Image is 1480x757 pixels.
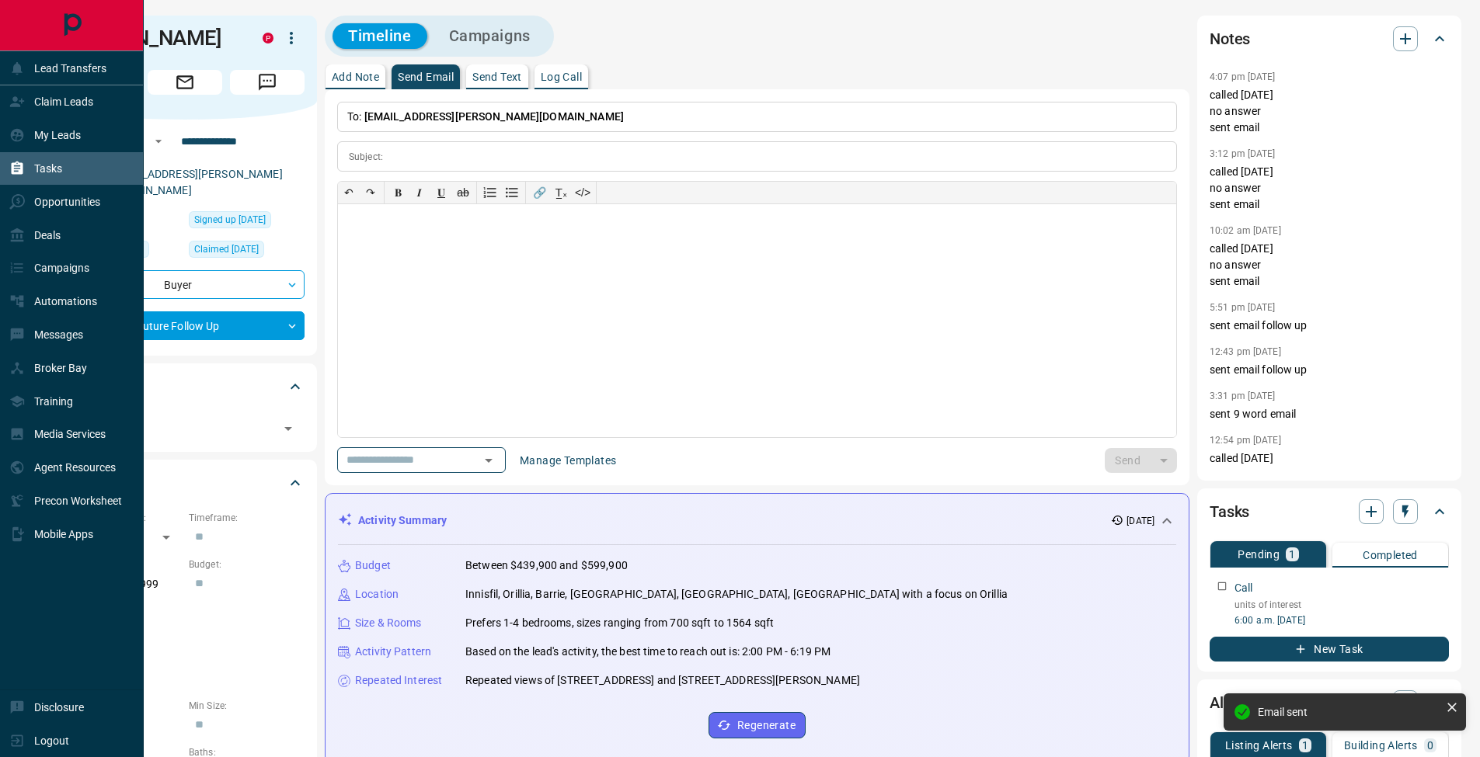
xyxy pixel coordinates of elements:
[541,71,582,82] p: Log Call
[1210,499,1249,524] h2: Tasks
[189,241,305,262] div: Mon Jun 24 2024
[1210,26,1250,51] h2: Notes
[1238,549,1280,560] p: Pending
[1234,580,1253,596] p: Call
[338,506,1176,535] div: Activity Summary[DATE]
[1127,514,1154,528] p: [DATE]
[452,182,474,203] button: ab
[1427,740,1433,751] p: 0
[194,212,266,227] span: Signed up [DATE]
[65,311,305,340] div: Future Follow Up
[65,368,305,405] div: Tags
[1363,550,1418,561] p: Completed
[65,619,305,644] p: Orillia
[355,586,399,602] p: Location
[550,182,572,203] button: T̲ₓ
[1210,241,1449,290] p: called [DATE] no answer sent email
[65,652,305,666] p: Motivation:
[465,644,831,660] p: Based on the lead's activity, the best time to reach out is: 2:00 PM - 6:19 PM
[465,557,628,574] p: Between $439,900 and $599,900
[1210,225,1281,236] p: 10:02 am [DATE]
[1210,318,1449,334] p: sent email follow up
[355,672,442,689] p: Repeated Interest
[528,182,550,203] button: 🔗
[1225,740,1293,751] p: Listing Alerts
[1210,71,1276,82] p: 4:07 pm [DATE]
[65,464,305,502] div: Criteria
[337,102,1177,132] p: To:
[1210,346,1281,357] p: 12:43 pm [DATE]
[1210,450,1449,499] p: called [DATE] no answer sent email
[465,615,774,631] p: Prefers 1-4 bedrooms, sizes ranging from 700 sqft to 1564 sqft
[1210,637,1449,662] button: New Task
[1234,613,1449,627] p: 6:00 a.m. [DATE]
[1289,549,1295,560] p: 1
[355,615,422,631] p: Size & Rooms
[332,71,379,82] p: Add Note
[1210,690,1250,715] h2: Alerts
[263,33,273,43] div: property.ca
[1210,406,1449,422] p: sent 9 word email
[1105,448,1177,473] div: split button
[333,23,427,49] button: Timeline
[387,182,409,203] button: 𝐁
[501,182,523,203] button: Bullet list
[148,70,222,95] span: Email
[465,672,860,689] p: Repeated views of [STREET_ADDRESS] and [STREET_ADDRESS][PERSON_NAME]
[1258,706,1440,718] div: Email sent
[1302,740,1308,751] p: 1
[189,557,305,571] p: Budget:
[149,132,168,151] button: Open
[572,182,594,203] button: </>
[1234,598,1449,612] p: units of interest
[277,418,299,439] button: Open
[1344,740,1418,751] p: Building Alerts
[65,605,305,619] p: Areas Searched:
[472,71,522,82] p: Send Text
[430,182,452,203] button: 𝐔
[465,586,1008,602] p: Innisfil, Orillia, Barrie, [GEOGRAPHIC_DATA], [GEOGRAPHIC_DATA], [GEOGRAPHIC_DATA] with a focus o...
[189,211,305,233] div: Thu Jun 13 2024
[510,448,625,473] button: Manage Templates
[360,182,381,203] button: ↷
[479,182,501,203] button: Numbered list
[349,150,383,164] p: Subject:
[1210,391,1276,401] p: 3:31 pm [DATE]
[1210,87,1449,136] p: called [DATE] no answer sent email
[398,71,454,82] p: Send Email
[65,270,305,299] div: Buyer
[189,511,305,525] p: Timeframe:
[355,557,391,574] p: Budget
[338,182,360,203] button: ↶
[355,644,431,660] p: Activity Pattern
[1210,684,1449,721] div: Alerts
[409,182,430,203] button: 𝑰
[1210,493,1449,530] div: Tasks
[709,712,806,738] button: Regenerate
[1210,435,1281,446] p: 12:54 pm [DATE]
[358,512,447,529] p: Activity Summary
[437,186,445,199] span: 𝐔
[478,450,500,471] button: Open
[194,241,259,257] span: Claimed [DATE]
[1210,362,1449,378] p: sent email follow up
[364,110,624,123] span: [EMAIL_ADDRESS][PERSON_NAME][DOMAIN_NAME]
[230,70,305,95] span: Message
[1210,164,1449,213] p: called [DATE] no answer sent email
[1210,302,1276,313] p: 5:51 pm [DATE]
[434,23,546,49] button: Campaigns
[65,26,239,50] h1: [PERSON_NAME]
[107,168,283,196] a: [EMAIL_ADDRESS][PERSON_NAME][DOMAIN_NAME]
[1210,148,1276,159] p: 3:12 pm [DATE]
[457,186,469,199] s: ab
[189,699,305,713] p: Min Size:
[1210,20,1449,57] div: Notes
